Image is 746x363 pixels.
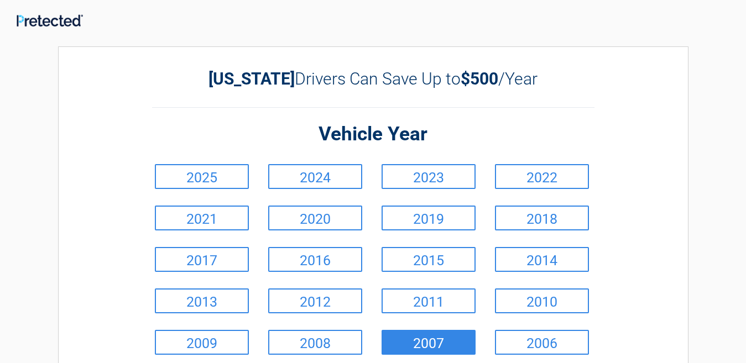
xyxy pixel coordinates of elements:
a: 2021 [155,206,249,230]
h2: Vehicle Year [152,122,594,148]
a: 2025 [155,164,249,189]
a: 2024 [268,164,362,189]
a: 2023 [382,164,476,189]
b: $500 [461,69,498,88]
a: 2015 [382,247,476,272]
img: Main Logo [17,14,83,27]
b: [US_STATE] [208,69,295,88]
a: 2013 [155,288,249,313]
a: 2011 [382,288,476,313]
a: 2009 [155,330,249,355]
a: 2017 [155,247,249,272]
a: 2014 [495,247,589,272]
a: 2022 [495,164,589,189]
a: 2019 [382,206,476,230]
a: 2016 [268,247,362,272]
a: 2020 [268,206,362,230]
h2: Drivers Can Save Up to /Year [152,69,594,88]
a: 2008 [268,330,362,355]
a: 2018 [495,206,589,230]
a: 2006 [495,330,589,355]
a: 2007 [382,330,476,355]
a: 2010 [495,288,589,313]
a: 2012 [268,288,362,313]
